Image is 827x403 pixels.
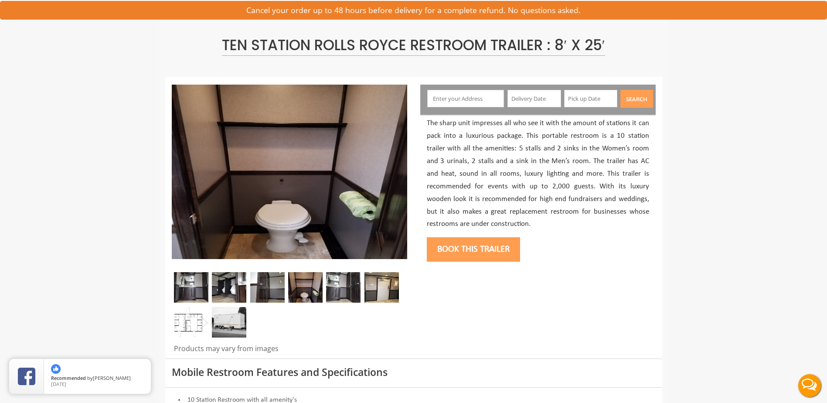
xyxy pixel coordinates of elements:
span: Recommended [51,375,86,381]
img: Ten Station Rolls Royce inside doors [250,272,285,303]
button: Search [620,90,653,108]
img: thumbs up icon [51,364,61,374]
img: Inside view of a restroom station with two sinks, one mirror and three doors [174,272,208,303]
input: Pick up Date [564,90,618,107]
span: Ten Station Rolls Royce Restroom Trailer : 8′ x 25′ [222,35,605,56]
span: by [51,376,144,382]
span: [DATE] [51,381,66,387]
div: Products may vary from images [172,344,407,359]
img: Floor Plan of 10 station restroom with sink and toilet [174,307,208,338]
img: A front view of trailer booth with ten restrooms, and two doors with male and female sign on them [212,307,246,338]
img: Inside view of Ten Station Rolls Royce with three Urinals [212,272,246,303]
img: Inside view of Ten Station Rolls Royce with one stall [288,272,323,303]
input: Delivery Date [507,90,561,107]
span: [PERSON_NAME] [93,375,131,381]
h3: Mobile Restroom Features and Specifications [172,367,656,378]
p: The sharp unit impresses all who see it with the amount of stations it can pack into a luxurious ... [427,117,649,231]
input: Enter your Address [427,90,504,107]
img: Inside view of Ten Station Rolls Royce Sinks and Mirror [326,272,361,303]
button: Book this trailer [427,237,520,262]
button: Live Chat [792,368,827,403]
img: A front view of trailer booth with ten restrooms, and two doors with male and female sign on them [172,85,407,259]
img: Review Rating [18,368,35,385]
img: Ten Station Rolls Royce Interior with wall lamp and door [364,272,399,303]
